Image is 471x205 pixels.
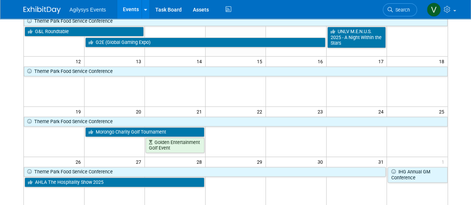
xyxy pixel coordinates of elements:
span: 31 [377,157,386,166]
span: 26 [75,157,84,166]
a: Golden Entertainment Golf Event [146,138,204,153]
span: 18 [438,57,448,66]
a: UNLV M.E.N.U.S. 2025 - A Night Within the Stars [327,27,386,48]
span: 27 [135,157,144,166]
span: 28 [196,157,205,166]
span: Agilysys Events [70,7,106,13]
a: Morongo Charity Golf Tournament [85,127,204,137]
span: 19 [75,107,84,116]
a: Search [383,3,417,16]
span: 21 [196,107,205,116]
span: 20 [135,107,144,116]
span: 1 [441,157,448,166]
span: 23 [317,107,326,116]
a: G2E (Global Gaming Expo) [85,38,325,47]
a: AHLA The Hospitality Show 2025 [25,177,204,187]
span: 25 [438,107,448,116]
span: 29 [256,157,265,166]
a: G&L Roundtable [25,27,144,36]
img: Vaitiare Munoz [427,3,441,17]
a: Theme Park Food Service Conference [24,67,448,76]
img: ExhibitDay [23,6,61,14]
a: Theme Park Food Service Conference [24,167,386,177]
a: Theme Park Food Service Conference [24,117,448,126]
span: 12 [75,57,84,66]
a: IHG Annual GM Conference [388,167,447,182]
span: 14 [196,57,205,66]
span: 17 [377,57,386,66]
span: 24 [377,107,386,116]
span: Search [393,7,410,13]
span: 15 [256,57,265,66]
a: Theme Park Food Service Conference [24,16,448,26]
span: 13 [135,57,144,66]
span: 30 [317,157,326,166]
span: 22 [256,107,265,116]
span: 16 [317,57,326,66]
